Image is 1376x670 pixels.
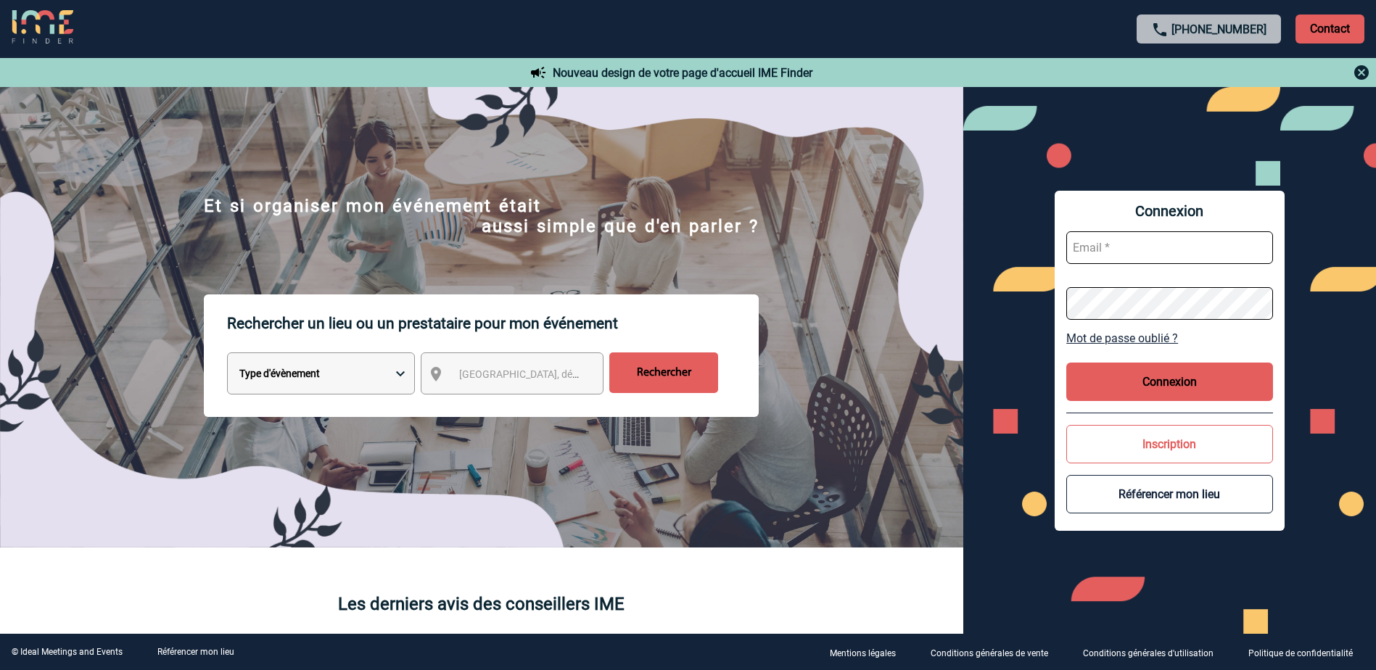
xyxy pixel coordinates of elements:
[1083,648,1214,658] p: Conditions générales d'utilisation
[12,647,123,657] div: © Ideal Meetings and Events
[830,648,896,658] p: Mentions légales
[459,368,661,380] span: [GEOGRAPHIC_DATA], département, région...
[1237,645,1376,659] a: Politique de confidentialité
[1171,22,1266,36] a: [PHONE_NUMBER]
[931,648,1048,658] p: Conditions générales de vente
[1066,231,1273,264] input: Email *
[1071,645,1237,659] a: Conditions générales d'utilisation
[1151,21,1169,38] img: call-24-px.png
[1066,363,1273,401] button: Connexion
[609,352,718,393] input: Rechercher
[1066,475,1273,513] button: Référencer mon lieu
[1248,648,1353,658] p: Politique de confidentialité
[157,647,234,657] a: Référencer mon lieu
[1066,425,1273,463] button: Inscription
[919,645,1071,659] a: Conditions générales de vente
[1066,331,1273,345] a: Mot de passe oublié ?
[1066,202,1273,220] span: Connexion
[1295,15,1364,44] p: Contact
[227,294,759,352] p: Rechercher un lieu ou un prestataire pour mon événement
[818,645,919,659] a: Mentions légales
